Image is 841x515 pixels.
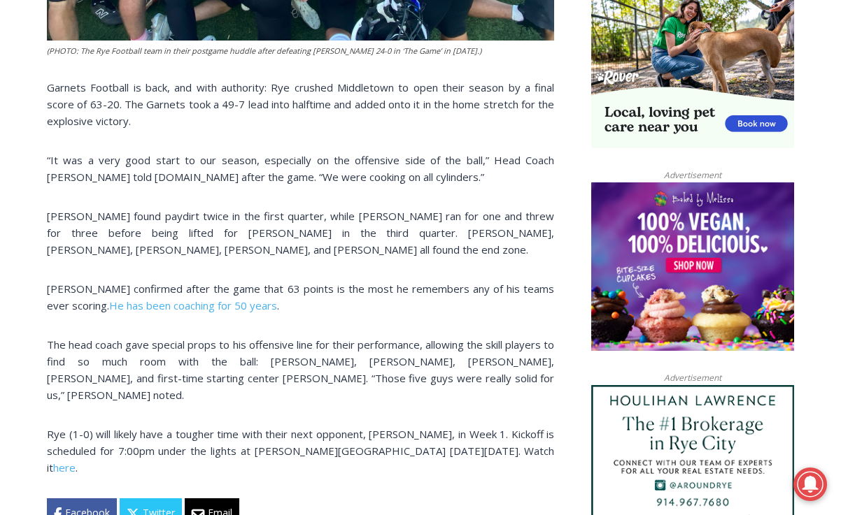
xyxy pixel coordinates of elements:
[4,144,137,197] span: Open Tues. - Sun. [PHONE_NUMBER]
[47,79,554,129] p: Garnets Football is back, and with authority: Rye crushed Middletown to open their season by a fi...
[47,426,554,476] p: Rye (1-0) will likely have a tougher time with their next opponent, [PERSON_NAME], in Week 1. Kic...
[143,87,199,167] div: "...watching a master [PERSON_NAME] chef prepare an omakase meal is fascinating dinner theater an...
[109,298,277,312] a: He has been coaching for 50 years
[366,139,649,171] span: Intern @ [DOMAIN_NAME]
[650,371,735,384] span: Advertisement
[47,336,554,403] p: The head coach gave special props to his offensive line for their performance, allowing the skill...
[1,140,141,174] a: Open Tues. - Sun. [PHONE_NUMBER]
[591,182,794,351] img: Baked by Melissa
[47,152,554,185] p: “It was a very good start to our season, especially on the offensive side of the ball,” Head Coac...
[53,460,76,474] a: here
[353,1,661,136] div: "At the 10am stand-up meeting, each intern gets a chance to take [PERSON_NAME] and the other inte...
[650,168,735,182] span: Advertisement
[47,208,554,258] p: [PERSON_NAME] found paydirt twice in the first quarter, while [PERSON_NAME] ran for one and threw...
[337,136,678,174] a: Intern @ [DOMAIN_NAME]
[47,280,554,314] p: [PERSON_NAME] confirmed after the game that 63 points is the most he remembers any of his teams e...
[47,45,554,57] figcaption: (PHOTO: The Rye Football team in their postgame huddle after defeating [PERSON_NAME] 24-0 in ‘The...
